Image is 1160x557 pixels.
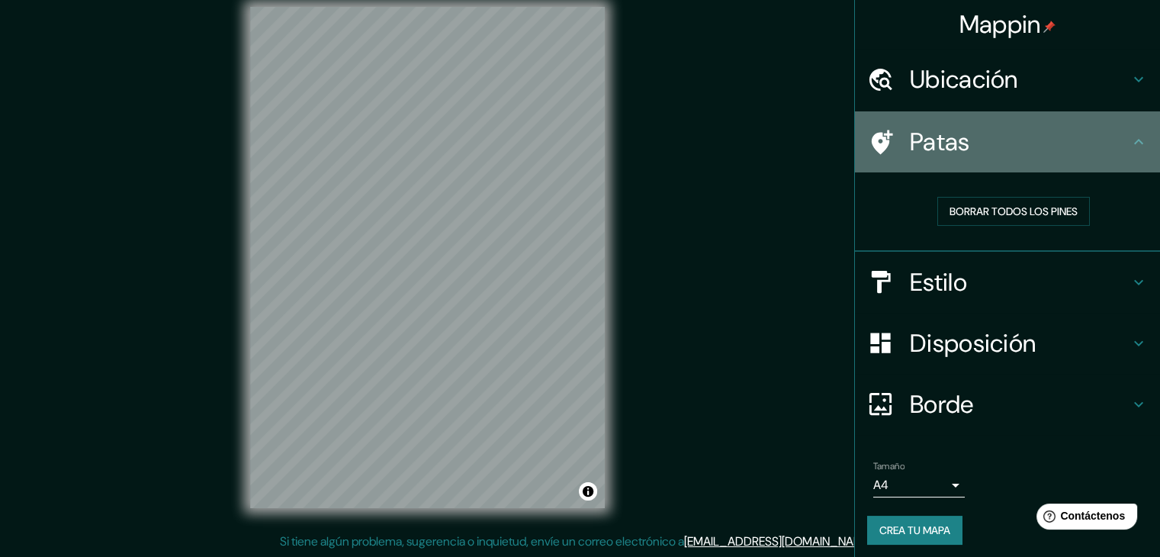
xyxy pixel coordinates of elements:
[855,374,1160,435] div: Borde
[937,197,1090,226] button: Borrar todos los pines
[950,204,1078,218] font: Borrar todos los pines
[910,126,970,158] font: Patas
[579,482,597,501] button: Activar o desactivar atribución
[855,111,1160,172] div: Patas
[879,523,950,537] font: Crea tu mapa
[873,473,965,497] div: A4
[855,313,1160,374] div: Disposición
[855,49,1160,110] div: Ubicación
[867,516,962,545] button: Crea tu mapa
[1024,497,1143,540] iframe: Lanzador de widgets de ayuda
[910,327,1036,359] font: Disposición
[280,533,684,549] font: Si tiene algún problema, sugerencia o inquietud, envíe un correo electrónico a
[250,7,605,508] canvas: Mapa
[910,63,1018,95] font: Ubicación
[684,533,872,549] a: [EMAIL_ADDRESS][DOMAIN_NAME]
[855,252,1160,313] div: Estilo
[910,388,974,420] font: Borde
[873,460,905,472] font: Tamaño
[959,8,1041,40] font: Mappin
[910,266,967,298] font: Estilo
[1043,21,1056,33] img: pin-icon.png
[873,477,888,493] font: A4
